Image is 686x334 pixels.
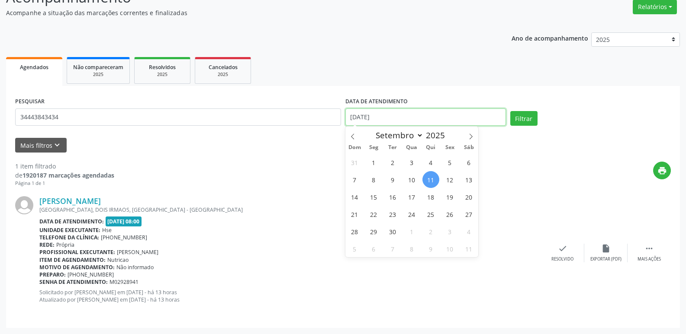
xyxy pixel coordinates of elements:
span: Outubro 10, 2025 [441,240,458,257]
span: Outubro 3, 2025 [441,223,458,240]
strong: 1920187 marcações agendadas [23,171,114,179]
span: Outubro 5, 2025 [346,240,363,257]
span: Outubro 4, 2025 [461,223,477,240]
img: img [15,196,33,214]
span: Hse [102,226,112,234]
b: Rede: [39,241,55,248]
button: Filtrar [510,111,538,126]
select: Month [372,129,424,141]
span: Setembro 23, 2025 [384,206,401,223]
b: Senha de atendimento: [39,278,108,286]
input: Selecione um intervalo [345,108,506,126]
div: Exportar (PDF) [590,256,622,262]
span: Dom [345,145,364,150]
span: Setembro 26, 2025 [441,206,458,223]
input: Year [423,130,452,141]
span: Setembro 30, 2025 [384,223,401,240]
button: Mais filtroskeyboard_arrow_down [15,138,67,153]
span: [DATE] 08:00 [106,216,142,226]
span: Setembro 25, 2025 [422,206,439,223]
span: Setembro 5, 2025 [441,154,458,171]
span: Nutricao [107,256,129,264]
a: [PERSON_NAME] [39,196,101,206]
span: Setembro 24, 2025 [403,206,420,223]
i:  [644,244,654,253]
span: Agendados [20,64,48,71]
input: Nome, código do beneficiário ou CPF [15,108,341,126]
i: check [558,244,567,253]
span: [PERSON_NAME] [117,248,158,256]
i: keyboard_arrow_down [52,140,62,150]
b: Telefone da clínica: [39,234,99,241]
span: Setembro 16, 2025 [384,188,401,205]
span: Setembro 12, 2025 [441,171,458,188]
p: Acompanhe a situação das marcações correntes e finalizadas [6,8,478,17]
label: DATA DE ATENDIMENTO [345,95,408,108]
span: Setembro 11, 2025 [422,171,439,188]
span: Sáb [459,145,478,150]
span: Outubro 11, 2025 [461,240,477,257]
span: Outubro 8, 2025 [403,240,420,257]
span: Setembro 27, 2025 [461,206,477,223]
p: Ano de acompanhamento [512,32,588,43]
span: Setembro 17, 2025 [403,188,420,205]
b: Profissional executante: [39,248,115,256]
div: Mais ações [638,256,661,262]
span: Setembro 18, 2025 [422,188,439,205]
span: Agosto 31, 2025 [346,154,363,171]
div: 2025 [73,71,123,78]
span: Não compareceram [73,64,123,71]
i: insert_drive_file [601,244,611,253]
span: Setembro 6, 2025 [461,154,477,171]
div: Página 1 de 1 [15,180,114,187]
span: Setembro 15, 2025 [365,188,382,205]
div: 2025 [141,71,184,78]
span: Setembro 7, 2025 [346,171,363,188]
span: Setembro 20, 2025 [461,188,477,205]
span: Sex [440,145,459,150]
div: Resolvido [551,256,573,262]
span: Setembro 28, 2025 [346,223,363,240]
p: Solicitado por [PERSON_NAME] em [DATE] - há 13 horas Atualizado por [PERSON_NAME] em [DATE] - há ... [39,289,541,303]
span: Ter [383,145,402,150]
span: Setembro 22, 2025 [365,206,382,223]
button: print [653,162,671,179]
b: Preparo: [39,271,66,278]
span: Setembro 8, 2025 [365,171,382,188]
span: Outubro 6, 2025 [365,240,382,257]
b: Unidade executante: [39,226,100,234]
span: Outubro 1, 2025 [403,223,420,240]
span: Própria [56,241,74,248]
span: Outubro 9, 2025 [422,240,439,257]
div: de [15,171,114,180]
span: Setembro 1, 2025 [365,154,382,171]
div: 1 item filtrado [15,162,114,171]
span: Qua [402,145,421,150]
span: Setembro 13, 2025 [461,171,477,188]
span: Setembro 14, 2025 [346,188,363,205]
span: [PHONE_NUMBER] [68,271,114,278]
span: Setembro 21, 2025 [346,206,363,223]
span: Setembro 9, 2025 [384,171,401,188]
i: print [657,166,667,175]
span: Setembro 4, 2025 [422,154,439,171]
b: Item de agendamento: [39,256,106,264]
span: Cancelados [209,64,238,71]
label: PESQUISAR [15,95,45,108]
b: Data de atendimento: [39,218,104,225]
span: Setembro 2, 2025 [384,154,401,171]
span: Setembro 19, 2025 [441,188,458,205]
span: Qui [421,145,440,150]
span: Resolvidos [149,64,176,71]
span: [PHONE_NUMBER] [101,234,147,241]
span: Outubro 2, 2025 [422,223,439,240]
b: Motivo de agendamento: [39,264,115,271]
div: 2025 [201,71,245,78]
span: Setembro 3, 2025 [403,154,420,171]
span: Não informado [116,264,154,271]
span: Setembro 10, 2025 [403,171,420,188]
span: Setembro 29, 2025 [365,223,382,240]
span: M02928941 [110,278,138,286]
span: Outubro 7, 2025 [384,240,401,257]
div: [GEOGRAPHIC_DATA], DOIS IRMAOS, [GEOGRAPHIC_DATA] - [GEOGRAPHIC_DATA] [39,206,541,213]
